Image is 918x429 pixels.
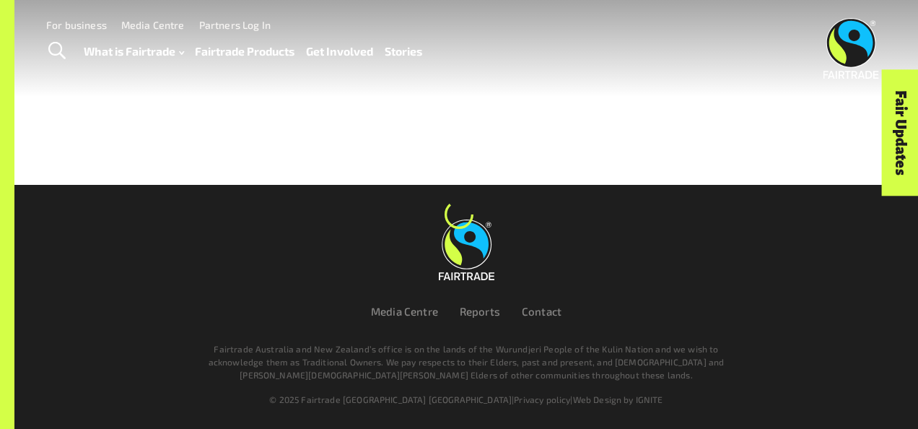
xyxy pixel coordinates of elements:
a: Media Centre [371,305,438,318]
a: Stories [385,41,422,61]
a: Fairtrade Products [195,41,294,61]
p: Fairtrade Australia and New Zealand’s office is on the lands of the Wurundjeri People of the Kuli... [205,342,727,381]
a: Privacy policy [514,394,570,404]
a: For business [46,19,107,31]
a: Reports [460,305,500,318]
img: Fairtrade Australia New Zealand logo [439,220,494,280]
a: Media Centre [121,19,185,31]
a: Toggle Search [39,33,74,69]
a: Contact [522,305,561,318]
span: © 2025 Fairtrade [GEOGRAPHIC_DATA] [GEOGRAPHIC_DATA] [269,394,512,404]
div: | | [71,393,862,406]
a: What is Fairtrade [84,41,184,61]
a: Web Design by IGNITE [573,394,663,404]
img: Fairtrade Australia New Zealand logo [823,18,879,79]
a: Partners Log In [199,19,271,31]
a: Get Involved [306,41,373,61]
